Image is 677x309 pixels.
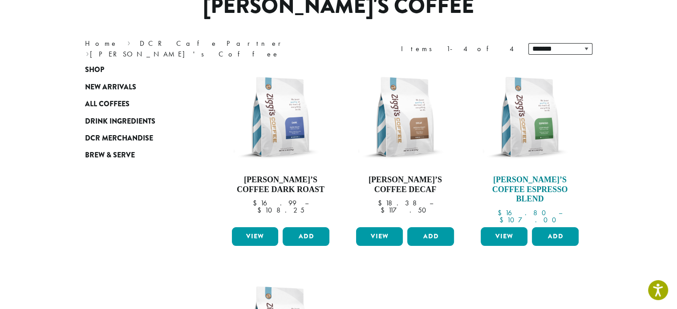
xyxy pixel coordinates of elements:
[377,198,385,208] span: $
[478,175,581,204] h4: [PERSON_NAME]’s Coffee Espresso Blend
[232,227,279,246] a: View
[230,175,332,194] h4: [PERSON_NAME]’s Coffee Dark Roast
[407,227,454,246] button: Add
[498,208,505,217] span: $
[499,215,507,225] span: $
[481,227,527,246] a: View
[140,39,287,48] a: DCR Cafe Partner
[127,35,130,49] span: ›
[85,79,192,96] a: New Arrivals
[532,227,579,246] button: Add
[498,208,550,217] bdi: 16.80
[478,66,581,168] img: Ziggis-Espresso-Blend-12-oz.png
[85,112,192,129] a: Drink Ingredients
[356,227,403,246] a: View
[380,205,388,215] span: $
[257,205,304,215] bdi: 108.25
[85,116,155,127] span: Drink Ingredients
[478,66,581,224] a: [PERSON_NAME]’s Coffee Espresso Blend
[85,64,104,76] span: Shop
[283,227,329,246] button: Add
[354,66,456,168] img: Ziggis-Decaf-Blend-12-oz.png
[257,205,264,215] span: $
[253,198,296,208] bdi: 16.99
[85,38,325,60] nav: Breadcrumb
[377,198,421,208] bdi: 18.38
[85,99,130,110] span: All Coffees
[85,39,118,48] a: Home
[85,82,136,93] span: New Arrivals
[559,208,562,217] span: –
[85,96,192,112] a: All Coffees
[85,130,192,147] a: DCR Merchandise
[230,66,332,224] a: [PERSON_NAME]’s Coffee Dark Roast
[86,46,89,60] span: ›
[85,133,153,144] span: DCR Merchandise
[354,175,456,194] h4: [PERSON_NAME]’s Coffee Decaf
[85,150,135,161] span: Brew & Serve
[229,66,332,168] img: Ziggis-Dark-Blend-12-oz.png
[305,198,308,208] span: –
[85,147,192,164] a: Brew & Serve
[354,66,456,224] a: [PERSON_NAME]’s Coffee Decaf
[401,44,515,54] div: Items 1-4 of 4
[85,61,192,78] a: Shop
[499,215,560,225] bdi: 107.00
[253,198,260,208] span: $
[429,198,433,208] span: –
[380,205,430,215] bdi: 117.50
